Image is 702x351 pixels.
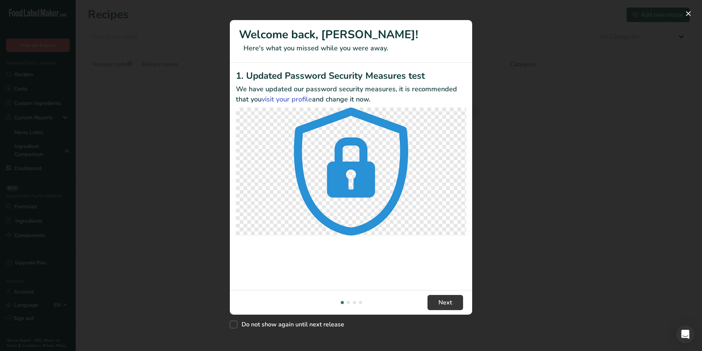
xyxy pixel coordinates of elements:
[427,295,463,310] button: Next
[236,108,466,236] img: Updated Password Security Measures test
[438,298,452,307] span: Next
[239,26,463,43] h1: Welcome back, [PERSON_NAME]!
[236,84,466,105] p: We have updated our password security measures, it is recommended that you and change it now.
[239,43,463,53] p: Here's what you missed while you were away.
[236,69,466,83] h2: 1. Updated Password Security Measures test
[237,321,344,328] span: Do not show again until next release
[676,325,694,343] div: Open Intercom Messenger
[262,95,312,104] a: visit your profile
